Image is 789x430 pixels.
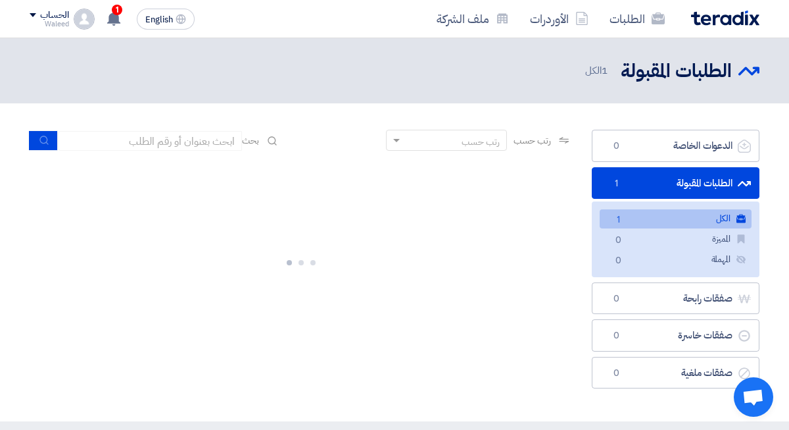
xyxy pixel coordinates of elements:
span: 1 [602,63,608,78]
a: Open chat [734,377,773,417]
a: ملف الشركة [426,3,519,34]
span: 0 [610,254,626,268]
input: ابحث بعنوان أو رقم الطلب [58,131,242,151]
span: 0 [608,367,624,380]
span: 1 [610,213,626,227]
span: الكل [585,63,610,78]
span: رتب حسب [514,134,551,148]
div: Waleed [30,20,68,28]
a: الطلبات المقبولة1 [592,167,759,200]
span: 0 [608,292,624,306]
img: Teradix logo [691,11,759,26]
span: 1 [112,5,122,15]
button: English [137,9,195,30]
a: الدعوات الخاصة0 [592,130,759,162]
span: 1 [608,177,624,190]
span: 0 [608,140,624,153]
a: المميزة [600,230,752,249]
a: الأوردرات [519,3,599,34]
a: المهملة [600,250,752,269]
span: بحث [242,134,259,148]
a: الكل [600,209,752,228]
a: صفقات ملغية0 [592,357,759,389]
span: 0 [610,234,626,248]
a: الطلبات [599,3,675,34]
h2: الطلبات المقبولة [621,59,732,84]
div: رتب حسب [462,135,500,149]
img: profile_test.png [74,9,95,30]
div: الحساب [40,10,68,21]
a: صفقات خاسرة0 [592,319,759,352]
span: 0 [608,329,624,342]
span: English [145,15,173,24]
a: صفقات رابحة0 [592,282,759,315]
